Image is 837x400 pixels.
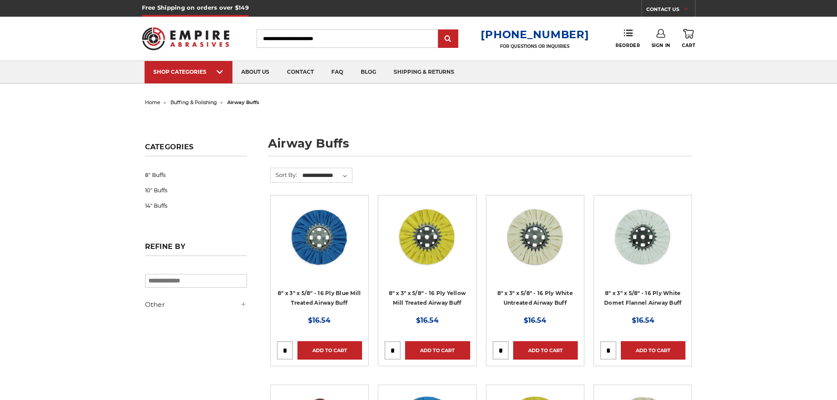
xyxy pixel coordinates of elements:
a: 8" x 3" x 5/8" - 16 Ply Blue Mill Treated Airway Buff [278,290,361,306]
img: blue mill treated 8 inch airway buffing wheel [284,202,355,272]
a: buffing & polishing [170,99,217,105]
a: 8 inch white domet flannel airway buffing wheel [600,202,685,287]
input: Submit [439,30,457,48]
label: Sort By: [271,168,297,181]
a: Add to Cart [513,341,578,360]
span: Sign In [652,43,670,48]
select: Sort By: [301,169,352,182]
p: FOR QUESTIONS OR INQUIRIES [481,43,589,49]
div: SHOP CATEGORIES [153,68,224,75]
span: Cart [682,43,695,48]
a: home [145,99,160,105]
h5: Categories [145,143,247,156]
span: $16.54 [524,316,546,324]
h5: Other [145,299,247,310]
a: CONTACT US [646,4,695,17]
a: faq [322,61,352,83]
a: [PHONE_NUMBER] [481,28,589,41]
a: 8 inch untreated airway buffing wheel [493,202,578,287]
a: Reorder [616,29,640,48]
img: 8 x 3 x 5/8 airway buff yellow mill treatment [392,202,462,272]
a: 8" Buffs [145,167,247,183]
span: $16.54 [416,316,438,324]
a: shipping & returns [385,61,463,83]
a: blog [352,61,385,83]
img: 8 inch untreated airway buffing wheel [500,202,570,272]
a: about us [232,61,278,83]
a: blue mill treated 8 inch airway buffing wheel [277,202,362,287]
span: Reorder [616,43,640,48]
a: 8" x 3" x 5/8" - 16 Ply Yellow Mill Treated Airway Buff [389,290,466,306]
a: 14" Buffs [145,198,247,213]
a: 8" x 3" x 5/8" - 16 Ply White Untreated Airway Buff [497,290,573,306]
a: Cart [682,29,695,48]
span: $16.54 [308,316,330,324]
a: 8 x 3 x 5/8 airway buff yellow mill treatment [384,202,470,287]
a: contact [278,61,322,83]
span: $16.54 [632,316,654,324]
h1: airway buffs [268,137,692,156]
a: 10" Buffs [145,183,247,198]
img: 8 inch white domet flannel airway buffing wheel [608,202,678,272]
a: Add to Cart [621,341,685,360]
span: airway buffs [227,99,259,105]
a: 8" x 3" x 5/8" - 16 Ply White Domet Flannel Airway Buff [604,290,681,306]
img: Empire Abrasives [142,22,230,56]
a: Add to Cart [405,341,470,360]
a: Add to Cart [297,341,362,360]
h5: Refine by [145,242,247,256]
